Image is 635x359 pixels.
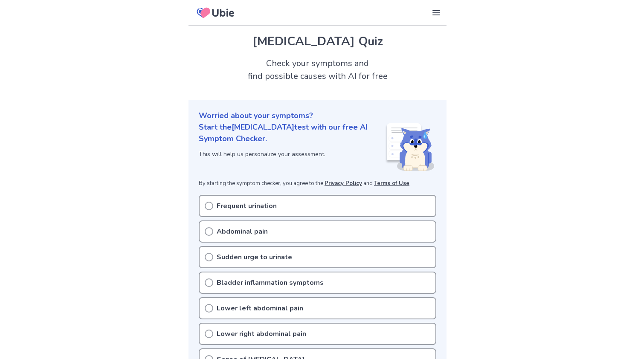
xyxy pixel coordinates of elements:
[217,329,306,339] p: Lower right abdominal pain
[199,179,436,188] p: By starting the symptom checker, you agree to the and
[217,303,303,313] p: Lower left abdominal pain
[374,179,409,187] a: Terms of Use
[217,201,277,211] p: Frequent urination
[217,226,268,237] p: Abdominal pain
[325,179,362,187] a: Privacy Policy
[217,278,324,288] p: Bladder inflammation symptoms
[188,57,447,83] h2: Check your symptoms and find possible causes with AI for free
[217,252,292,262] p: Sudden urge to urinate
[385,123,435,171] img: Shiba
[199,122,385,145] p: Start the [MEDICAL_DATA] test with our free AI Symptom Checker.
[199,32,436,50] h1: [MEDICAL_DATA] Quiz
[199,150,385,159] p: This will help us personalize your assessment.
[199,110,436,122] p: Worried about your symptoms?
